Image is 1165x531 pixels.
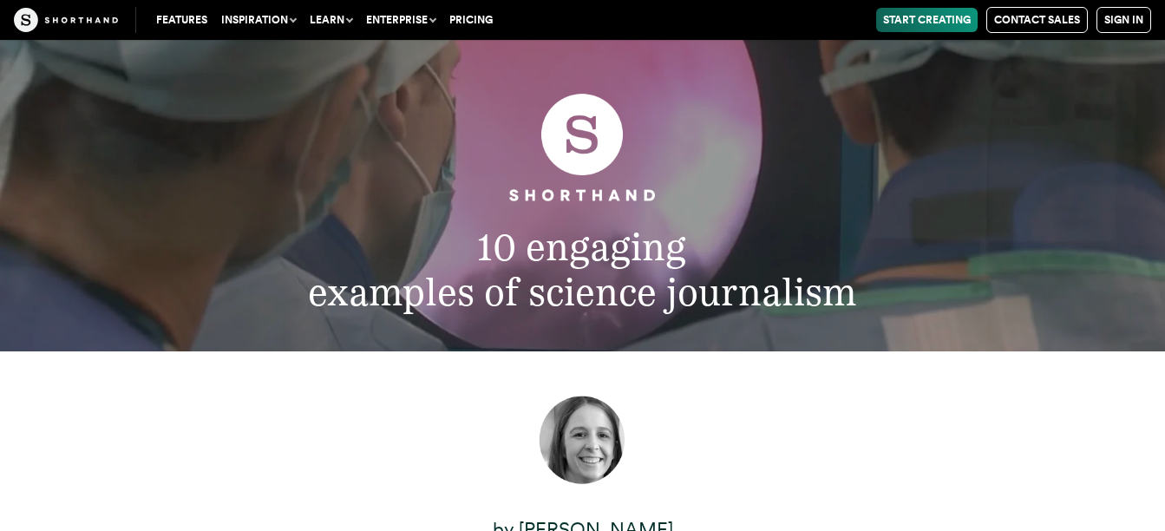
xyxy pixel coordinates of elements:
a: Sign in [1096,7,1151,33]
a: Contact Sales [986,7,1088,33]
a: Features [149,8,214,32]
button: Inspiration [214,8,303,32]
img: The Craft [14,8,118,32]
h2: 10 engaging examples of science journalism [134,224,1031,314]
a: Start Creating [876,8,978,32]
button: Enterprise [359,8,442,32]
button: Learn [303,8,359,32]
a: Pricing [442,8,500,32]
